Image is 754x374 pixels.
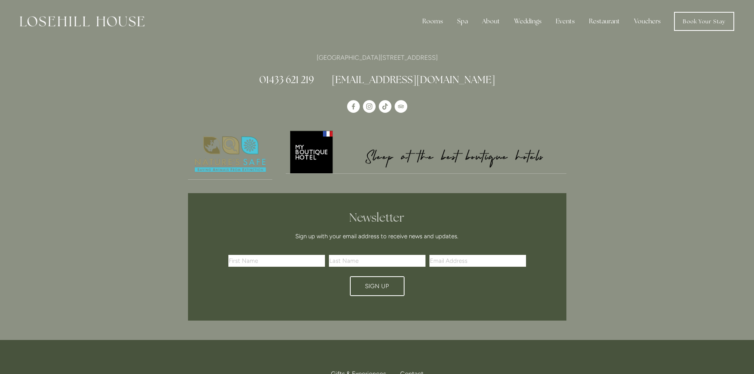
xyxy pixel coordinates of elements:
a: Book Your Stay [674,12,734,31]
div: Spa [451,13,474,29]
a: Losehill House Hotel & Spa [347,100,360,113]
a: 01433 621 219 [259,73,314,86]
span: Sign Up [365,283,389,290]
input: Last Name [329,255,425,267]
div: About [476,13,506,29]
div: Restaurant [583,13,626,29]
p: Sign up with your email address to receive news and updates. [231,232,523,241]
div: Weddings [508,13,548,29]
img: My Boutique Hotel - Logo [286,129,566,173]
img: Losehill House [20,16,144,27]
a: Vouchers [628,13,667,29]
a: My Boutique Hotel - Logo [286,129,566,174]
h2: Newsletter [231,211,523,225]
p: [GEOGRAPHIC_DATA][STREET_ADDRESS] [188,52,566,63]
input: Email Address [429,255,526,267]
a: [EMAIL_ADDRESS][DOMAIN_NAME] [332,73,495,86]
button: Sign Up [350,276,405,296]
a: TikTok [379,100,391,113]
div: Events [549,13,581,29]
img: Nature's Safe - Logo [188,129,273,179]
a: Instagram [363,100,376,113]
a: TripAdvisor [395,100,407,113]
input: First Name [228,255,325,267]
a: Nature's Safe - Logo [188,129,273,180]
div: Rooms [416,13,449,29]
